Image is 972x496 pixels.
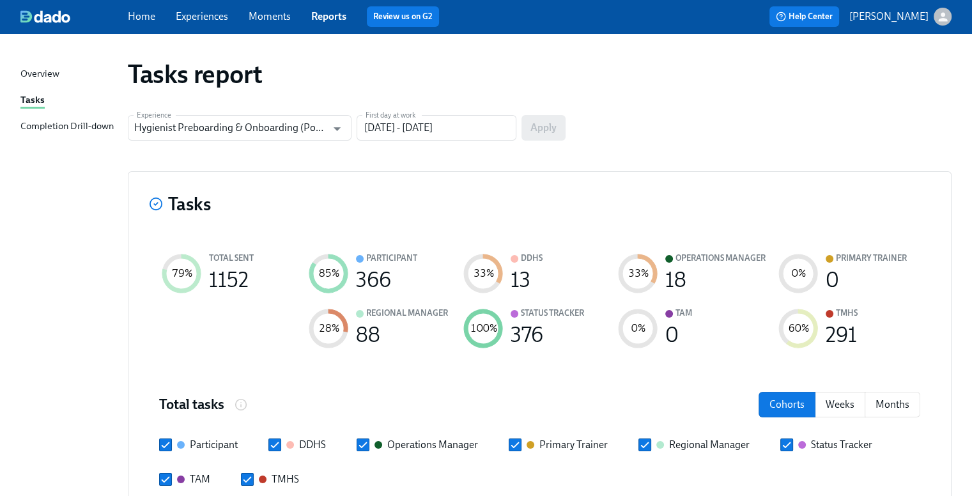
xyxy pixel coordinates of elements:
[20,66,118,82] a: Overview
[759,392,815,417] button: cohorts
[665,328,679,342] div: 0
[190,438,238,452] div: Participant
[20,10,128,23] a: dado
[327,119,347,139] button: Open
[511,273,530,287] div: 13
[20,119,118,135] a: Completion Drill-down
[849,10,929,24] p: [PERSON_NAME]
[511,328,543,342] div: 376
[811,438,872,452] div: Status Tracker
[631,322,645,334] text: 0 %
[826,398,854,412] p: Weeks
[20,66,59,82] div: Overview
[128,59,262,89] h1: Tasks report
[249,10,291,22] a: Moments
[789,322,809,334] text: 60 %
[319,322,339,334] text: 28 %
[168,192,211,215] h3: Tasks
[826,273,839,287] div: 0
[209,273,249,287] div: 1152
[128,10,155,22] a: Home
[176,10,228,22] a: Experiences
[539,438,608,452] div: Primary Trainer
[373,10,433,23] a: Review us on G2
[20,119,114,135] div: Completion Drill-down
[311,10,346,22] a: Reports
[836,251,907,265] div: Primary Trainer
[776,10,833,23] span: Help Center
[815,392,865,417] button: weeks
[470,322,497,334] text: 100 %
[190,472,210,486] div: TAM
[521,306,584,320] div: Status Tracker
[792,267,806,279] text: 0 %
[826,328,857,342] div: 291
[356,328,380,342] div: 88
[675,306,692,320] div: TAM
[876,398,909,412] p: Months
[159,395,224,414] h4: Total tasks
[665,273,686,287] div: 18
[769,6,839,27] button: Help Center
[366,306,448,320] div: Regional Manager
[299,438,326,452] div: DDHS
[849,8,952,26] button: [PERSON_NAME]
[366,251,417,265] div: Participant
[474,267,494,279] text: 33 %
[20,93,118,109] a: Tasks
[20,93,45,109] div: Tasks
[356,273,391,287] div: 366
[235,398,247,411] svg: The number of tasks that started in a month/week or all tasks sent to a specific cohort
[628,267,649,279] text: 33 %
[865,392,920,417] button: months
[769,398,805,412] p: Cohorts
[20,10,70,23] img: dado
[675,251,766,265] div: Operations Manager
[521,251,543,265] div: DDHS
[387,438,478,452] div: Operations Manager
[836,306,858,320] div: TMHS
[172,267,192,279] text: 79 %
[367,6,439,27] button: Review us on G2
[272,472,299,486] div: TMHS
[209,251,254,265] div: TOTAL SENT
[319,267,339,279] text: 85 %
[669,438,750,452] div: Regional Manager
[759,392,920,417] div: date filter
